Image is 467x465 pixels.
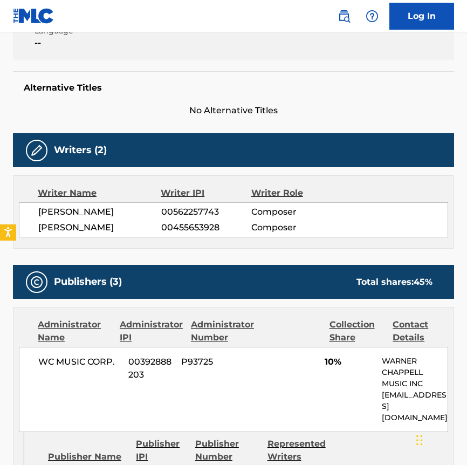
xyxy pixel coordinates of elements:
[325,355,374,368] span: 10%
[13,8,54,24] img: MLC Logo
[195,437,259,463] div: Publisher Number
[30,144,43,157] img: Writers
[251,187,333,200] div: Writer Role
[181,355,243,368] span: P93725
[389,3,454,30] a: Log In
[161,187,251,200] div: Writer IPI
[136,437,187,463] div: Publisher IPI
[267,437,332,463] div: Represented Writers
[414,277,432,287] span: 45 %
[416,424,423,456] div: Drag
[251,221,333,234] span: Composer
[251,206,333,218] span: Composer
[382,389,448,423] p: [EMAIL_ADDRESS][DOMAIN_NAME]
[48,450,128,463] div: Publisher Name
[361,5,383,27] div: Help
[35,37,137,50] span: --
[382,355,448,389] p: WARNER CHAPPELL MUSIC INC
[128,355,173,381] span: 00392888203
[38,355,120,368] span: WC MUSIC CORP.
[329,318,385,344] div: Collection Share
[13,104,454,117] span: No Alternative Titles
[191,318,254,344] div: Administrator Number
[30,276,43,289] img: Publishers
[38,318,112,344] div: Administrator Name
[38,221,161,234] span: [PERSON_NAME]
[161,221,251,234] span: 00455653928
[54,144,107,156] h5: Writers (2)
[38,206,161,218] span: [PERSON_NAME]
[38,187,161,200] div: Writer Name
[356,276,432,289] div: Total shares:
[333,5,355,27] a: Public Search
[161,206,251,218] span: 00562257743
[54,276,122,288] h5: Publishers (3)
[393,318,448,344] div: Contact Details
[338,10,351,23] img: search
[120,318,183,344] div: Administrator IPI
[413,413,467,465] iframe: Chat Widget
[24,83,443,93] h5: Alternative Titles
[366,10,379,23] img: help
